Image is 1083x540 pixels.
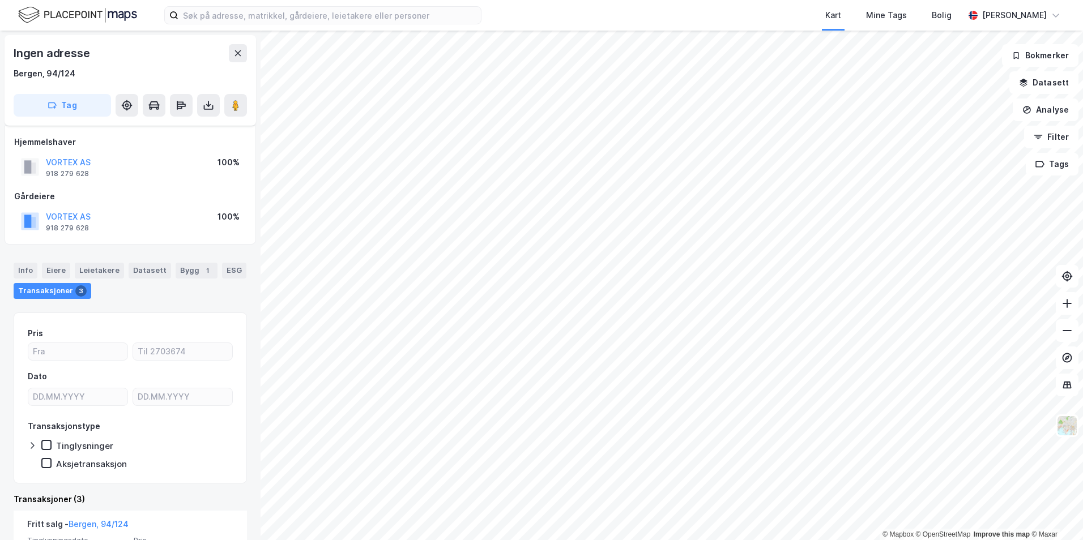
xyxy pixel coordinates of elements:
[27,517,129,535] div: Fritt salg -
[46,224,89,233] div: 918 279 628
[982,8,1047,22] div: [PERSON_NAME]
[75,263,124,278] div: Leietakere
[28,370,47,383] div: Dato
[14,44,92,62] div: Ingen adresse
[18,5,137,25] img: logo.f888ab2527a4732fd821a326f86c7f29.svg
[1002,44,1078,67] button: Bokmerker
[14,67,75,80] div: Bergen, 94/124
[56,440,113,451] div: Tinglysninger
[1026,486,1083,540] iframe: Chat Widget
[75,285,87,297] div: 3
[129,263,171,278] div: Datasett
[932,8,952,22] div: Bolig
[133,388,232,405] input: DD.MM.YYYY
[56,458,127,469] div: Aksjetransaksjon
[222,263,246,278] div: ESG
[1056,415,1078,436] img: Z
[218,156,240,169] div: 100%
[14,283,91,299] div: Transaksjoner
[28,327,43,340] div: Pris
[974,530,1030,538] a: Improve this map
[825,8,841,22] div: Kart
[1024,126,1078,148] button: Filter
[178,7,481,24] input: Søk på adresse, matrikkel, gårdeiere, leietakere eller personer
[176,263,218,278] div: Bygg
[1013,98,1078,121] button: Analyse
[69,519,129,529] a: Bergen, 94/124
[46,169,89,178] div: 918 279 628
[14,492,247,506] div: Transaksjoner (3)
[882,530,914,538] a: Mapbox
[866,8,907,22] div: Mine Tags
[218,210,240,224] div: 100%
[202,265,213,276] div: 1
[1026,153,1078,175] button: Tags
[28,343,127,360] input: Fra
[1009,71,1078,94] button: Datasett
[14,94,111,117] button: Tag
[916,530,971,538] a: OpenStreetMap
[28,388,127,405] input: DD.MM.YYYY
[42,263,70,278] div: Eiere
[14,190,246,203] div: Gårdeiere
[28,419,100,433] div: Transaksjonstype
[14,135,246,149] div: Hjemmelshaver
[133,343,232,360] input: Til 2703674
[14,263,37,278] div: Info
